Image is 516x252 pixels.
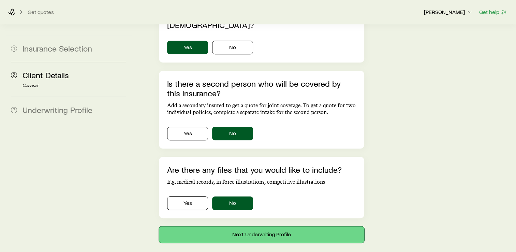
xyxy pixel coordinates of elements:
button: Yes [167,41,208,54]
button: No [212,41,253,54]
p: Current [23,83,126,88]
button: No [212,127,253,140]
span: Client Details [23,70,69,80]
p: Is there a second person who will be covered by this insurance? [167,79,356,98]
button: Yes [167,196,208,210]
button: No [212,196,253,210]
p: Add a secondary insured to get a quote for joint coverage. To get a quote for two individual poli... [167,102,356,116]
button: Get quotes [27,9,54,15]
span: Underwriting Profile [23,105,92,115]
button: [PERSON_NAME] [424,8,473,16]
span: 2 [11,72,17,78]
span: 1 [11,45,17,52]
button: Get help [479,8,508,16]
p: Are there any files that you would like to include? [167,165,356,174]
button: Next: Underwriting Profile [159,226,364,243]
span: Insurance Selection [23,43,92,53]
span: 3 [11,107,17,113]
p: E.g. medical records, in force illustrations, competitive illustrations [167,179,356,185]
p: [PERSON_NAME] [424,9,473,15]
button: Yes [167,127,208,140]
